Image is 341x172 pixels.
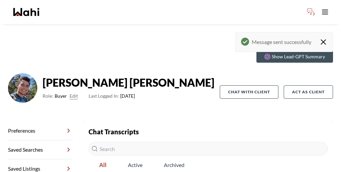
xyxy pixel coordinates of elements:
[13,8,39,16] a: Wahi homepage
[256,51,333,63] button: Show Lead-GPT Summary
[8,73,37,103] img: c224a9b802ed0c29.jpeg
[8,140,73,159] a: Saved Searches
[272,53,325,60] p: Show Lead-GPT Summary
[43,76,214,89] strong: [PERSON_NAME] [PERSON_NAME]
[55,92,67,100] span: Buyer
[8,121,73,140] a: Preferences
[318,5,332,19] button: Toggle open navigation menu
[220,85,278,99] button: Chat with client
[43,92,53,100] span: Role:
[89,92,135,100] span: [DATE]
[241,38,249,46] svg: Sucess Icon
[319,32,327,52] button: Close toast
[89,158,117,172] span: All
[89,128,139,136] strong: Chat Transcripts
[153,158,195,172] span: Archived
[284,85,333,99] button: Act as Client
[89,93,119,99] span: Last Logged In:
[117,158,153,172] span: Active
[252,38,311,46] span: Message sent successfully
[70,92,78,100] button: Edit
[89,142,328,155] input: Search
